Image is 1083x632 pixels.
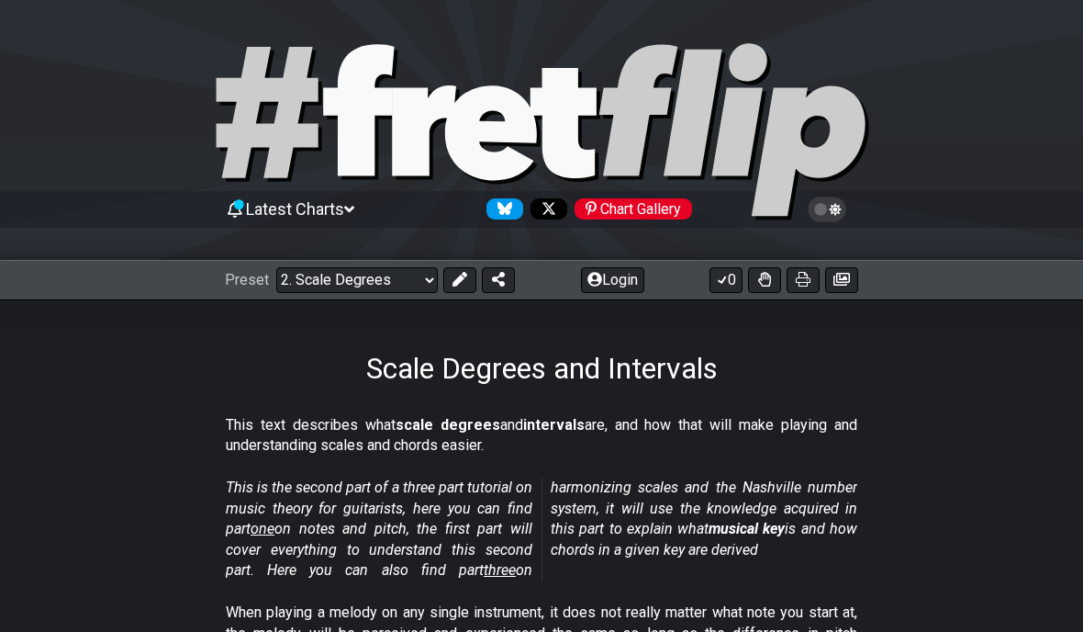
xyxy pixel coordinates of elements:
[523,198,567,220] a: Follow #fretflip at X
[825,267,858,293] button: Create image
[484,561,516,579] span: three
[709,267,742,293] button: 0
[443,267,476,293] button: Edit Preset
[246,199,344,219] span: Latest Charts
[817,201,838,218] span: Toggle light / dark theme
[523,416,585,434] strong: intervals
[787,267,820,293] button: Print
[709,520,785,537] strong: musical key
[581,267,644,293] button: Login
[479,198,523,220] a: Follow #fretflip at Bluesky
[226,479,857,579] em: This is the second part of a three part tutorial on music theory for guitarists, here you can fin...
[226,415,857,457] p: This text describes what and are, and how that will make playing and understanding scales and cho...
[567,198,692,220] a: #fretflip at Pinterest
[366,351,718,386] h1: Scale Degrees and Intervals
[251,520,274,537] span: one
[575,198,692,220] div: Chart Gallery
[748,267,781,293] button: Toggle Dexterity for all fretkits
[276,267,438,293] select: Preset
[396,416,500,434] strong: scale degrees
[225,271,269,288] span: Preset
[482,267,515,293] button: Share Preset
